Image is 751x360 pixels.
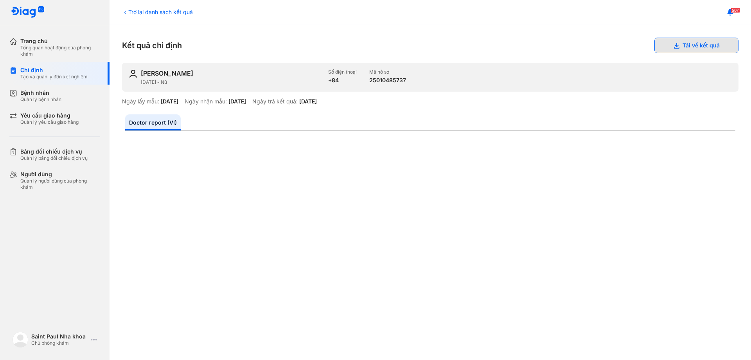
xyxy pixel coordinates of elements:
[11,6,45,18] img: logo
[13,332,28,347] img: logo
[161,98,178,105] div: [DATE]
[328,69,357,75] div: Số điện thoại
[20,119,79,125] div: Quản lý yêu cầu giao hàng
[20,96,61,103] div: Quản lý bệnh nhân
[141,79,322,85] div: [DATE] - Nữ
[20,148,88,155] div: Bảng đối chiếu dịch vụ
[369,77,406,84] div: 25010485737
[185,98,227,105] div: Ngày nhận mẫu:
[252,98,298,105] div: Ngày trả kết quả:
[369,69,406,75] div: Mã hồ sơ
[654,38,738,53] button: Tải về kết quả
[31,333,88,340] div: Saint Paul Nha khoa
[20,112,79,119] div: Yêu cầu giao hàng
[122,98,159,105] div: Ngày lấy mẫu:
[125,114,181,130] a: Doctor report (VI)
[20,74,88,80] div: Tạo và quản lý đơn xét nghiệm
[141,69,193,78] div: [PERSON_NAME]
[20,45,100,57] div: Tổng quan hoạt động của phòng khám
[20,67,88,74] div: Chỉ định
[122,8,193,16] div: Trở lại danh sách kết quả
[299,98,317,105] div: [DATE]
[128,69,138,78] img: user-icon
[328,77,357,84] div: +84
[122,38,738,53] div: Kết quả chỉ định
[228,98,246,105] div: [DATE]
[20,171,100,178] div: Người dùng
[20,155,88,161] div: Quản lý bảng đối chiếu dịch vụ
[20,178,100,190] div: Quản lý người dùng của phòng khám
[20,89,61,96] div: Bệnh nhân
[31,340,88,346] div: Chủ phòng khám
[20,38,100,45] div: Trang chủ
[731,7,740,13] span: 507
